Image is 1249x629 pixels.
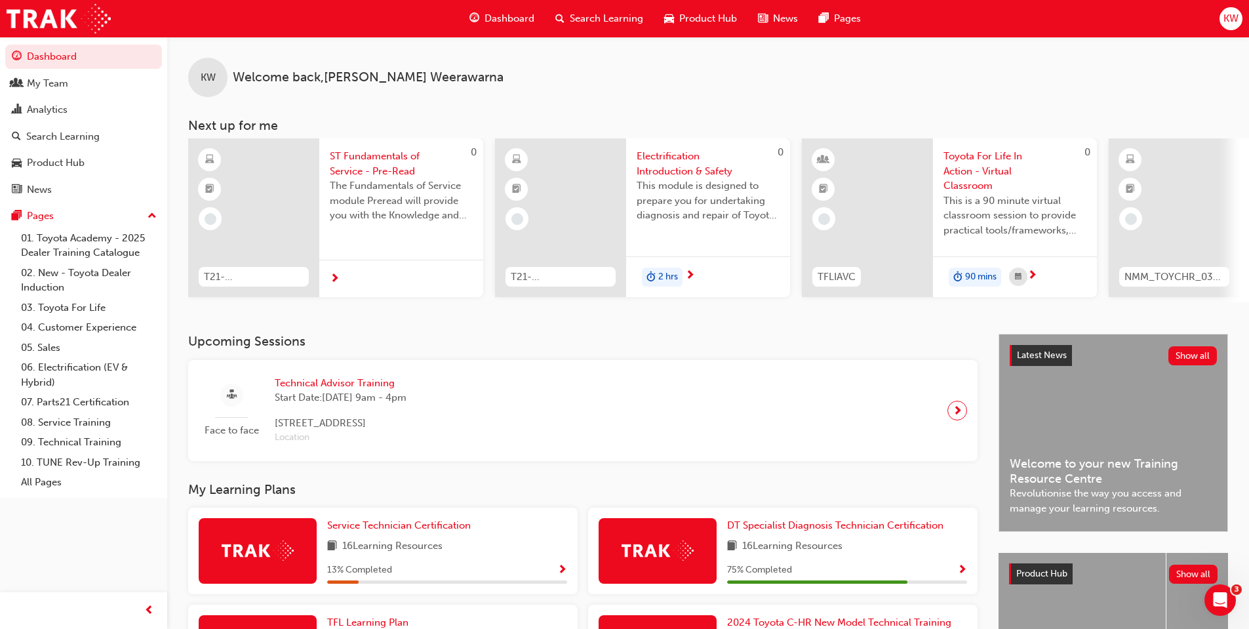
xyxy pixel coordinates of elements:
span: booktick-icon [512,181,521,198]
a: guage-iconDashboard [459,5,545,32]
span: Face to face [199,423,264,438]
span: Product Hub [1016,568,1067,579]
span: Pages [834,11,861,26]
span: booktick-icon [1126,181,1135,198]
span: 0 [1084,146,1090,158]
span: Latest News [1017,350,1067,361]
a: All Pages [16,472,162,493]
span: learningResourceType_ELEARNING-icon [1126,152,1135,169]
span: [STREET_ADDRESS] [275,416,406,431]
span: search-icon [12,131,21,143]
a: 02. New - Toyota Dealer Induction [16,263,162,298]
span: Show Progress [957,565,967,577]
button: DashboardMy TeamAnalyticsSearch LearningProduct HubNews [5,42,162,204]
span: TFL Learning Plan [327,617,408,628]
span: car-icon [12,157,22,169]
span: Toyota For Life In Action - Virtual Classroom [943,149,1086,193]
span: learningResourceType_ELEARNING-icon [512,152,521,169]
span: learningResourceType_INSTRUCTOR_LED-icon [819,152,828,169]
span: booktick-icon [205,181,214,198]
a: 08. Service Training [16,413,162,433]
img: Trak [222,540,294,561]
span: 16 Learning Resources [742,538,843,555]
span: Show Progress [557,565,567,577]
span: Service Technician Certification [327,519,471,531]
a: Product Hub [5,151,162,175]
span: 2 hrs [658,270,678,285]
div: Product Hub [27,155,85,171]
span: guage-icon [12,51,22,63]
h3: Next up for me [167,118,1249,133]
span: Revolutionise the way you access and manage your learning resources. [1010,486,1217,516]
a: 09. Technical Training [16,432,162,453]
span: learningRecordVerb_NONE-icon [205,213,216,225]
span: Location [275,430,406,445]
span: This module is designed to prepare you for undertaking diagnosis and repair of Toyota & Lexus Ele... [637,178,780,223]
span: 0 [471,146,477,158]
span: up-icon [148,208,157,225]
span: T21-FOD_HVIS_PREREQ [511,270,610,285]
span: booktick-icon [819,181,828,198]
span: 75 % Completed [727,563,792,578]
span: ST Fundamentals of Service - Pre-Read [330,149,473,178]
span: car-icon [664,10,674,27]
span: prev-icon [144,603,154,619]
a: 0TFLIAVCToyota For Life In Action - Virtual ClassroomThis is a 90 minute virtual classroom sessio... [802,138,1097,297]
a: Dashboard [5,45,162,69]
h3: Upcoming Sessions [188,334,978,349]
div: Search Learning [26,129,100,144]
span: calendar-icon [1015,269,1021,285]
span: people-icon [12,78,22,90]
a: 10. TUNE Rev-Up Training [16,453,162,473]
a: Product HubShow all [1009,563,1218,584]
span: 2024 Toyota C-HR New Model Technical Training [727,617,951,628]
span: news-icon [758,10,768,27]
span: next-icon [330,274,340,285]
span: guage-icon [469,10,479,27]
span: Welcome back , [PERSON_NAME] Weerawarna [233,70,504,85]
a: news-iconNews [747,5,808,32]
a: 0T21-FOD_HVIS_PREREQElectrification Introduction & SafetyThis module is designed to prepare you f... [495,138,790,297]
a: Search Learning [5,125,162,149]
img: Trak [7,4,111,33]
span: DT Specialist Diagnosis Technician Certification [727,519,943,531]
img: Trak [622,540,694,561]
span: Product Hub [679,11,737,26]
span: learningResourceType_ELEARNING-icon [205,152,214,169]
a: 06. Electrification (EV & Hybrid) [16,357,162,392]
a: 01. Toyota Academy - 2025 Dealer Training Catalogue [16,228,162,263]
a: Face to faceTechnical Advisor TrainingStart Date:[DATE] 9am - 4pm[STREET_ADDRESS]Location [199,371,967,451]
div: Analytics [27,102,68,117]
span: book-icon [727,538,737,555]
span: next-icon [685,270,695,282]
a: 0T21-STFOS_PRE_READST Fundamentals of Service - Pre-ReadThe Fundamentals of Service module Prerea... [188,138,483,297]
span: KW [1223,11,1239,26]
span: news-icon [12,184,22,196]
span: This is a 90 minute virtual classroom session to provide practical tools/frameworks, behaviours a... [943,193,1086,238]
span: pages-icon [12,211,22,222]
a: Service Technician Certification [327,518,476,533]
span: search-icon [555,10,565,27]
a: 04. Customer Experience [16,317,162,338]
h3: My Learning Plans [188,482,978,497]
span: 3 [1231,584,1242,595]
div: My Team [27,76,68,91]
span: 13 % Completed [327,563,392,578]
span: duration-icon [646,269,656,286]
span: Dashboard [485,11,534,26]
iframe: Intercom live chat [1204,584,1236,616]
a: search-iconSearch Learning [545,5,654,32]
span: T21-STFOS_PRE_READ [204,270,304,285]
span: Technical Advisor Training [275,376,406,391]
span: TFLIAVC [818,270,856,285]
span: 0 [778,146,783,158]
span: News [773,11,798,26]
span: Welcome to your new Training Resource Centre [1010,457,1217,486]
a: News [5,178,162,202]
span: Search Learning [570,11,643,26]
a: 07. Parts21 Certification [16,392,162,413]
a: DT Specialist Diagnosis Technician Certification [727,518,949,533]
span: 16 Learning Resources [342,538,443,555]
span: 90 mins [965,270,997,285]
a: Latest NewsShow all [1010,345,1217,366]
